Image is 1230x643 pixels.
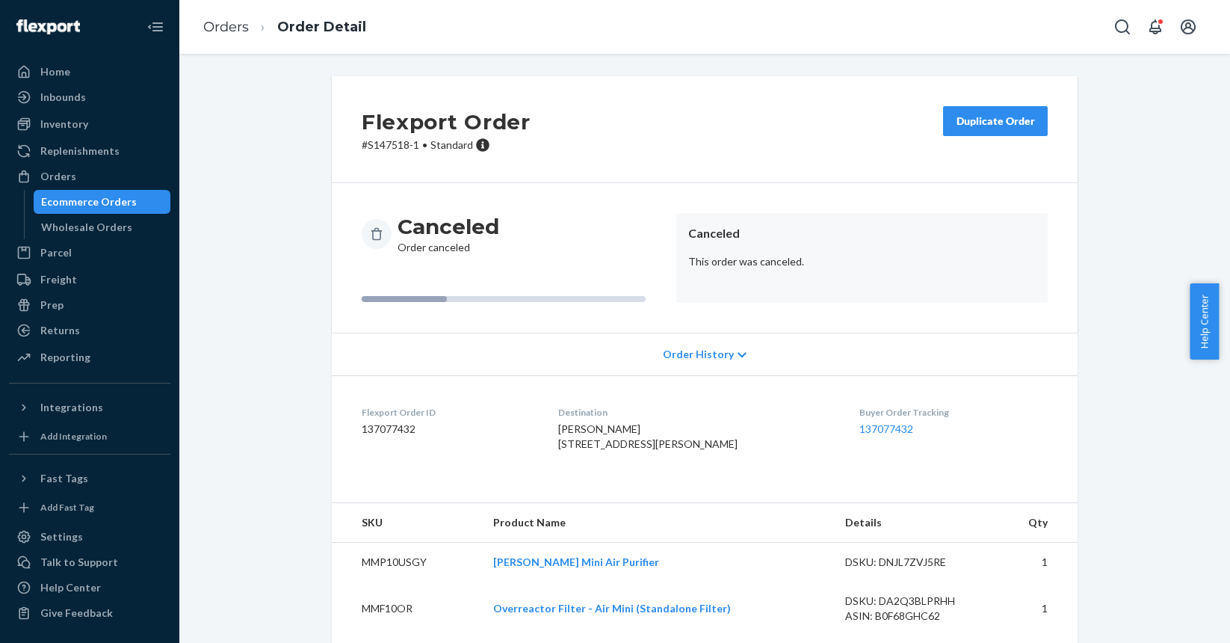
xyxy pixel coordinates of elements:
div: Prep [40,298,64,313]
dt: Destination [558,406,836,419]
div: Help Center [40,580,101,595]
dt: Flexport Order ID [362,406,534,419]
span: • [422,138,427,151]
p: # S147518-1 [362,138,531,153]
div: ASIN: B0F68GHC62 [845,609,986,624]
a: Home [9,60,170,84]
div: Parcel [40,245,72,260]
img: Flexport logo [16,19,80,34]
a: Prep [9,293,170,317]
button: Integrations [9,396,170,419]
header: Canceled [688,225,1036,242]
div: DSKU: DNJL7ZVJ5RE [845,555,986,570]
button: Open account menu [1173,12,1203,42]
h2: Flexport Order [362,106,531,138]
button: Open notifications [1140,12,1170,42]
a: Overreactor Filter - Air Mini (Standalone Filter) [493,602,731,615]
button: Give Feedback [9,601,170,625]
a: Order Detail [277,19,366,35]
div: Reporting [40,350,90,365]
a: Inventory [9,112,170,136]
a: Reporting [9,345,170,369]
th: Details [833,503,998,543]
a: Returns [9,319,170,342]
div: Replenishments [40,144,120,159]
a: Replenishments [9,139,170,163]
button: Open Search Box [1107,12,1137,42]
a: [PERSON_NAME] Mini Air Purifier [493,556,659,568]
div: Order canceled [398,213,499,255]
div: Give Feedback [40,606,113,621]
div: DSKU: DA2Q3BLPRHH [845,594,986,609]
button: Close Navigation [140,12,170,42]
div: Returns [40,323,80,338]
div: Inbounds [40,90,86,105]
div: Add Fast Tag [40,501,94,514]
div: Home [40,64,70,79]
td: 1 [998,543,1078,582]
th: SKU [332,503,481,543]
a: Talk to Support [9,550,170,574]
div: Settings [40,529,83,544]
div: Duplicate Order [956,114,1035,129]
a: Settings [9,525,170,549]
button: Fast Tags [9,467,170,490]
div: Add Integration [40,430,107,443]
a: Ecommerce Orders [34,190,171,214]
a: Inbounds [9,85,170,109]
a: Help Center [9,576,170,600]
div: Wholesale Orders [41,220,132,235]
ol: breadcrumbs [191,5,378,49]
div: Freight [40,272,77,287]
a: Freight [9,268,170,292]
div: Ecommerce Orders [41,194,137,209]
td: MMP10USGY [332,543,481,582]
span: [PERSON_NAME] [STREET_ADDRESS][PERSON_NAME] [558,422,738,450]
a: 137077432 [859,422,913,435]
button: Duplicate Order [943,106,1048,136]
a: Parcel [9,241,170,265]
div: Fast Tags [40,471,88,486]
a: Orders [203,19,249,35]
a: Orders [9,164,170,188]
span: Standard [430,138,473,151]
p: This order was canceled. [688,254,1036,269]
a: Add Integration [9,425,170,448]
td: 1 [998,582,1078,636]
div: Orders [40,169,76,184]
td: MMF10OR [332,582,481,636]
span: Order History [663,347,734,362]
div: Talk to Support [40,555,118,570]
div: Integrations [40,400,103,415]
th: Qty [998,503,1078,543]
dd: 137077432 [362,422,534,437]
th: Product Name [481,503,833,543]
button: Help Center [1190,283,1219,360]
a: Wholesale Orders [34,215,171,239]
h3: Canceled [398,213,499,240]
dt: Buyer Order Tracking [859,406,1048,419]
a: Add Fast Tag [9,496,170,519]
div: Inventory [40,117,88,132]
